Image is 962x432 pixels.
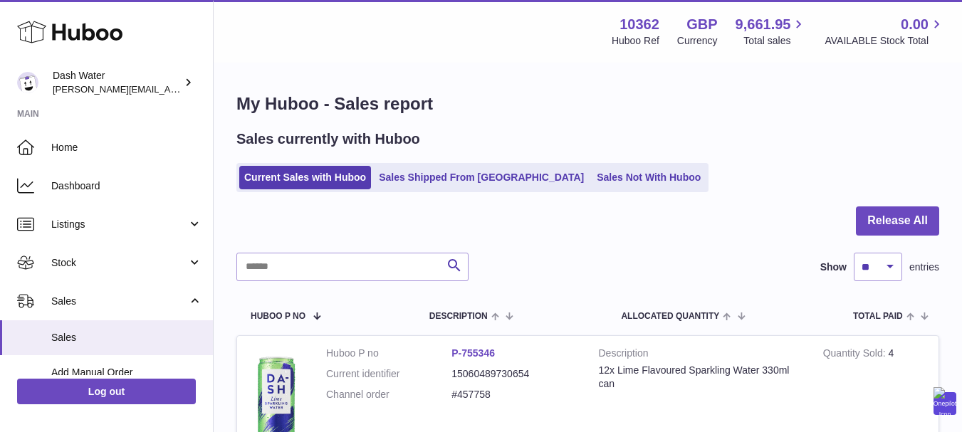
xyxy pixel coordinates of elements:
strong: GBP [686,15,717,34]
div: Currency [677,34,718,48]
dt: Channel order [326,388,451,401]
span: Home [51,141,202,154]
span: Add Manual Order [51,366,202,379]
span: AVAILABLE Stock Total [825,34,945,48]
span: Dashboard [51,179,202,193]
span: 9,661.95 [736,15,791,34]
h1: My Huboo - Sales report [236,93,939,115]
dd: #457758 [451,388,577,401]
a: Current Sales with Huboo [239,166,371,189]
span: 0.00 [901,15,929,34]
dt: Huboo P no [326,347,451,360]
a: Log out [17,379,196,404]
dd: 15060489730654 [451,367,577,381]
a: 9,661.95 Total sales [736,15,807,48]
span: Total sales [743,34,807,48]
a: Sales Shipped From [GEOGRAPHIC_DATA] [374,166,589,189]
span: entries [909,260,939,274]
span: Sales [51,331,202,344]
div: 12x Lime Flavoured Sparkling Water 330ml can [599,364,802,391]
h2: Sales currently with Huboo [236,130,420,149]
span: Huboo P no [251,312,305,321]
span: [PERSON_NAME][EMAIL_ADDRESS][DOMAIN_NAME] [53,83,286,95]
span: Description [429,312,488,321]
button: Release All [856,206,939,236]
strong: Quantity Sold [823,347,889,362]
span: Sales [51,295,187,308]
strong: Description [599,347,802,364]
a: P-755346 [451,347,495,359]
dt: Current identifier [326,367,451,381]
span: Total paid [853,312,903,321]
strong: 10362 [619,15,659,34]
a: 0.00 AVAILABLE Stock Total [825,15,945,48]
div: Huboo Ref [612,34,659,48]
div: Dash Water [53,69,181,96]
img: james@dash-water.com [17,72,38,93]
a: Sales Not With Huboo [592,166,706,189]
label: Show [820,260,847,274]
span: Stock [51,256,187,270]
span: ALLOCATED Quantity [621,312,719,321]
span: Listings [51,218,187,231]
